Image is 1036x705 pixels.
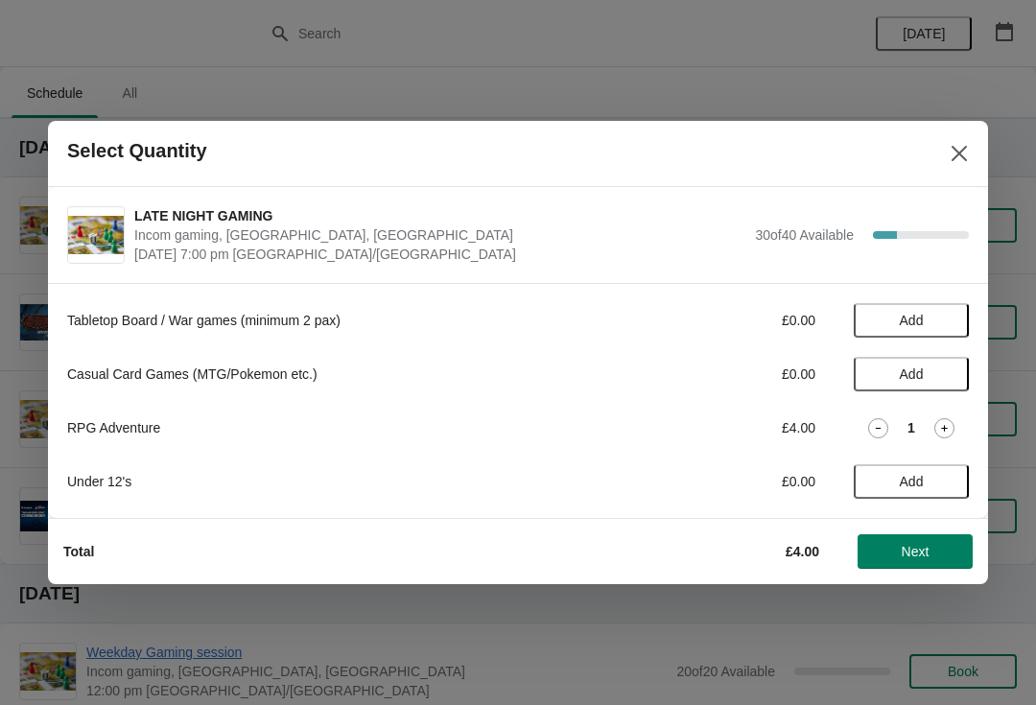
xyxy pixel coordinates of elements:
[638,472,815,491] div: £0.00
[900,313,924,328] span: Add
[907,418,915,437] strong: 1
[638,311,815,330] div: £0.00
[134,225,745,245] span: Incom gaming, [GEOGRAPHIC_DATA], [GEOGRAPHIC_DATA]
[755,227,854,243] span: 30 of 40 Available
[134,245,745,264] span: [DATE] 7:00 pm [GEOGRAPHIC_DATA]/[GEOGRAPHIC_DATA]
[638,364,815,384] div: £0.00
[68,216,124,255] img: LATE NIGHT GAMING | Incom gaming, Church Street, Cheltenham, UK | October 9 | 7:00 pm Europe/London
[786,544,819,559] strong: £4.00
[942,136,977,171] button: Close
[67,140,207,162] h2: Select Quantity
[854,303,969,338] button: Add
[902,544,930,559] span: Next
[854,464,969,499] button: Add
[67,364,600,384] div: Casual Card Games (MTG/Pokemon etc.)
[638,418,815,437] div: £4.00
[134,206,745,225] span: LATE NIGHT GAMING
[63,544,94,559] strong: Total
[900,474,924,489] span: Add
[858,534,973,569] button: Next
[900,366,924,382] span: Add
[67,472,600,491] div: Under 12's
[67,418,600,437] div: RPG Adventure
[854,357,969,391] button: Add
[67,311,600,330] div: Tabletop Board / War games (minimum 2 pax)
